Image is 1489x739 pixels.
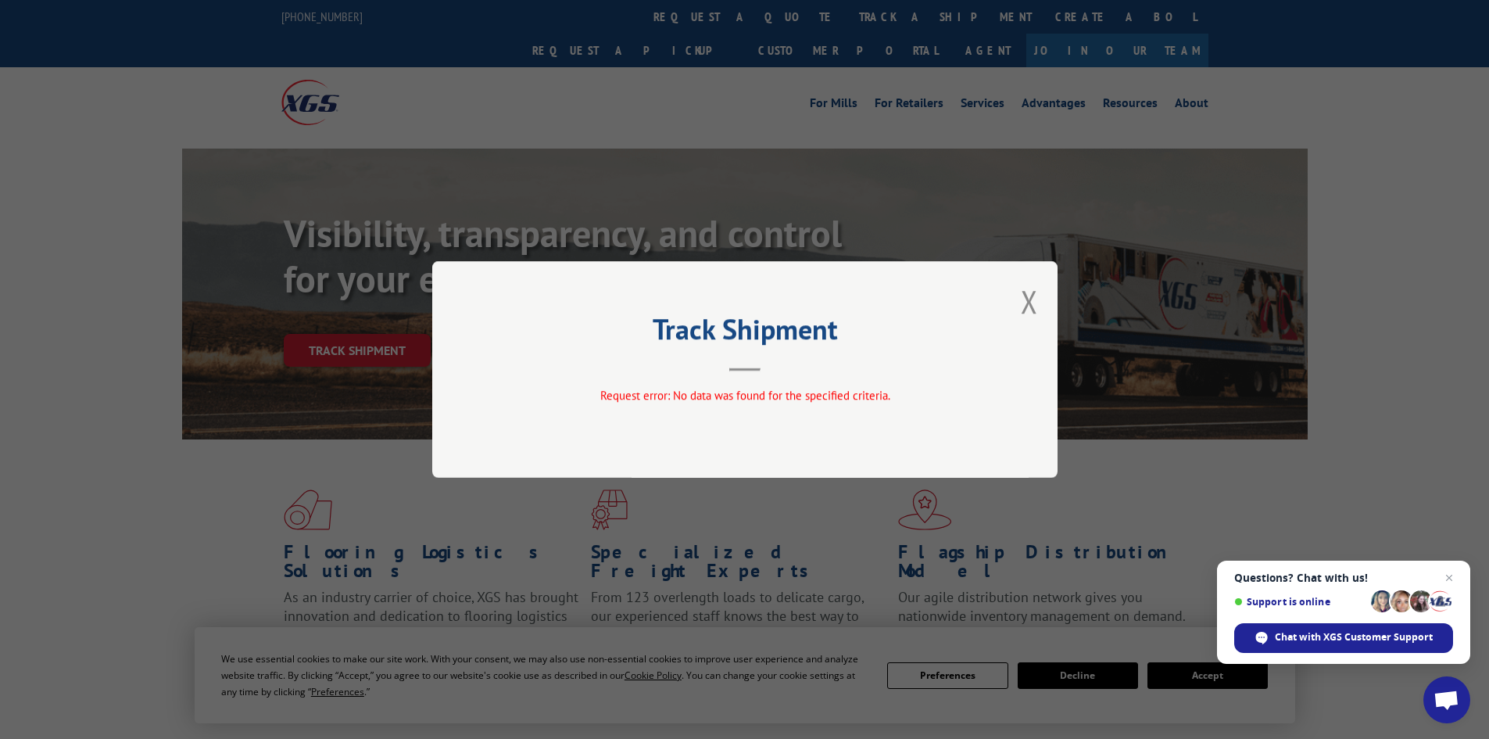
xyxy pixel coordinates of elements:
[510,318,979,348] h2: Track Shipment
[1275,630,1433,644] span: Chat with XGS Customer Support
[1234,596,1366,608] span: Support is online
[1234,623,1453,653] span: Chat with XGS Customer Support
[600,388,889,403] span: Request error: No data was found for the specified criteria.
[1423,676,1470,723] a: Open chat
[1021,281,1038,322] button: Close modal
[1234,572,1453,584] span: Questions? Chat with us!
